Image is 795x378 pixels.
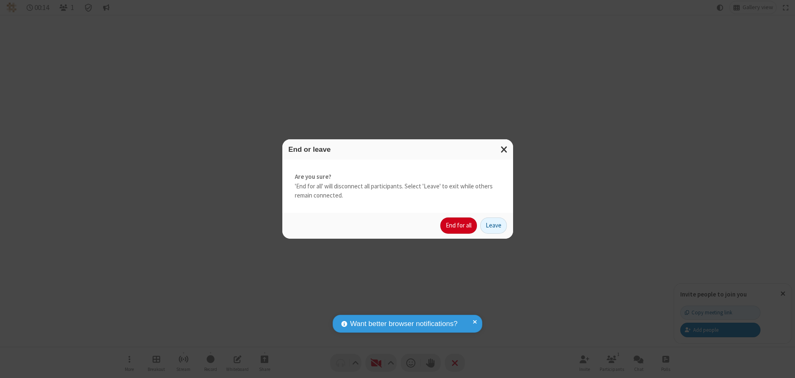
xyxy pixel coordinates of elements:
span: Want better browser notifications? [350,319,457,329]
button: Leave [480,217,507,234]
strong: Are you sure? [295,172,501,182]
h3: End or leave [289,146,507,153]
button: Close modal [496,139,513,160]
div: 'End for all' will disconnect all participants. Select 'Leave' to exit while others remain connec... [282,160,513,213]
button: End for all [440,217,477,234]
